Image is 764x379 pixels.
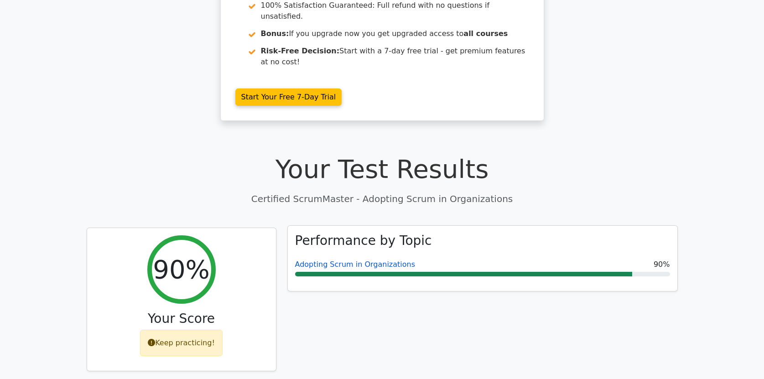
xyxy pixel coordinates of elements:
h1: Your Test Results [87,154,678,184]
span: 90% [654,259,670,270]
h2: 90% [153,254,209,285]
h3: Your Score [94,311,269,327]
h3: Performance by Topic [295,233,432,249]
a: Start Your Free 7-Day Trial [235,88,342,106]
p: Certified ScrumMaster - Adopting Scrum in Organizations [87,192,678,206]
a: Adopting Scrum in Organizations [295,260,416,269]
div: Keep practicing! [140,330,223,356]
